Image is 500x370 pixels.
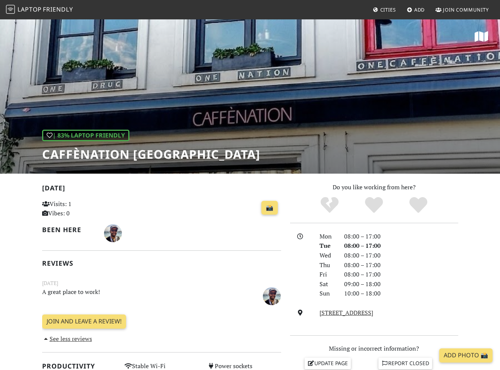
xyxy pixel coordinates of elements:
[290,183,458,192] p: Do you like working from here?
[320,309,373,317] a: [STREET_ADDRESS]
[42,314,126,329] a: Join and leave a review!
[6,3,73,16] a: LaptopFriendly LaptopFriendly
[308,196,352,215] div: No
[433,3,492,16] a: Join Community
[104,224,122,242] img: 1065-carlos.jpg
[315,289,340,298] div: Sun
[42,130,129,142] div: | 83% Laptop Friendly
[43,5,73,13] span: Friendly
[42,226,95,234] h2: Been here
[290,344,458,354] p: Missing or incorrect information?
[404,3,428,16] a: Add
[263,287,281,305] img: 1065-carlos.jpg
[340,251,463,260] div: 08:00 – 17:00
[380,6,396,13] span: Cities
[38,287,244,304] p: A great place to work!
[443,6,489,13] span: Join Community
[104,228,122,237] span: Carlos Monteiro
[340,279,463,289] div: 09:00 – 18:00
[340,232,463,241] div: 08:00 – 17:00
[396,196,440,215] div: Definitely!
[38,279,286,287] small: [DATE]
[305,358,351,369] a: Update page
[340,270,463,279] div: 08:00 – 17:00
[414,6,425,13] span: Add
[42,259,281,267] h2: Reviews
[378,358,432,369] a: Report closed
[340,260,463,270] div: 08:00 – 17:00
[42,199,116,218] p: Visits: 1 Vibes: 0
[315,241,340,251] div: Tue
[340,289,463,298] div: 10:00 – 18:00
[42,362,116,370] h2: Productivity
[42,184,281,195] h2: [DATE]
[352,196,396,215] div: Yes
[263,291,281,300] span: Carlos Monteiro
[42,335,92,343] a: See less reviews
[42,147,260,161] h1: Caffènation [GEOGRAPHIC_DATA]
[6,5,15,14] img: LaptopFriendly
[261,201,278,215] a: 📸
[439,348,493,363] a: Add Photo 📸
[315,260,340,270] div: Thu
[315,279,340,289] div: Sat
[340,241,463,251] div: 08:00 – 17:00
[370,3,399,16] a: Cities
[315,270,340,279] div: Fri
[315,232,340,241] div: Mon
[315,251,340,260] div: Wed
[18,5,42,13] span: Laptop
